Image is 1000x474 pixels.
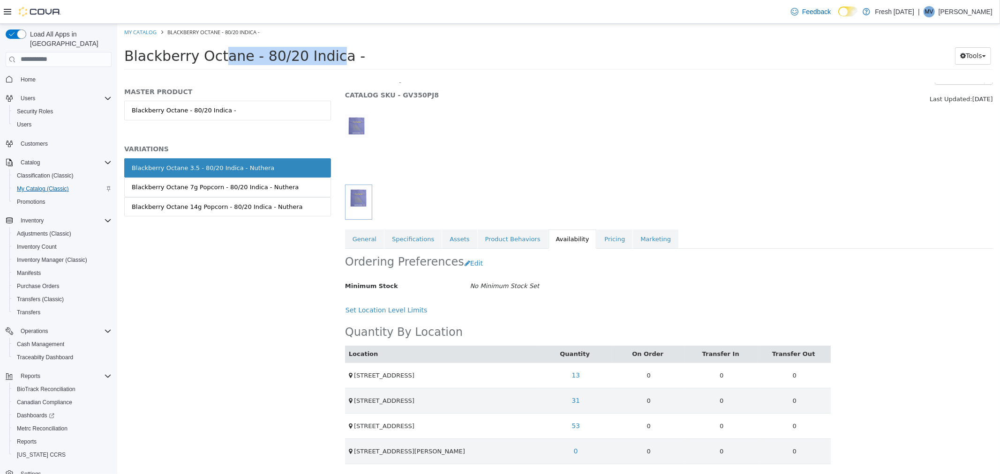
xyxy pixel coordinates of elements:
[838,7,858,16] input: Dark Mode
[7,24,248,40] span: Blackberry Octane - 80/20 Indica -
[9,396,115,409] button: Canadian Compliance
[13,384,112,395] span: BioTrack Reconciliation
[13,170,112,181] span: Classification (Classic)
[21,140,48,148] span: Customers
[17,282,60,290] span: Purchase Orders
[9,280,115,293] button: Purchase Orders
[641,339,714,364] td: 0
[17,243,57,251] span: Inventory Count
[2,370,115,383] button: Reports
[2,325,115,338] button: Operations
[7,5,39,12] a: My Catalog
[7,77,214,96] a: Blackberry Octane - 80/20 Indica -
[13,294,68,305] a: Transfers (Classic)
[13,397,112,408] span: Canadian Compliance
[17,157,44,168] button: Catalog
[875,6,914,17] p: Fresh [DATE]
[480,206,515,225] a: Pricing
[9,169,115,182] button: Classification (Classic)
[17,157,112,168] span: Catalog
[568,415,641,440] td: 0
[17,215,112,226] span: Inventory
[13,183,73,194] a: My Catalog (Classic)
[17,296,64,303] span: Transfers (Classic)
[9,351,115,364] button: Traceabilty Dashboard
[443,326,474,333] a: Quantity
[17,370,44,382] button: Reports
[13,254,91,266] a: Inventory Manager (Classic)
[13,436,40,447] a: Reports
[17,326,52,337] button: Operations
[802,7,831,16] span: Feedback
[9,448,115,461] button: [US_STATE] CCRS
[585,326,624,333] a: Transfer In
[568,339,641,364] td: 0
[15,159,181,168] div: Blackberry Octane 7g Popcorn - 80/20 Indica - Nuthera
[21,159,40,166] span: Catalog
[449,343,468,360] a: 13
[13,183,112,194] span: My Catalog (Classic)
[515,326,548,333] a: On Order
[228,90,251,114] img: 150
[17,370,112,382] span: Reports
[9,118,115,131] button: Users
[9,195,115,208] button: Promotions
[495,339,568,364] td: 0
[939,6,992,17] p: [PERSON_NAME]
[13,307,44,318] a: Transfers
[13,119,35,130] a: Users
[15,178,186,188] div: Blackberry Octane 14g Popcorn - 80/20 Indica - Nuthera
[13,352,112,363] span: Traceabilty Dashboard
[13,410,112,421] span: Dashboards
[17,326,112,337] span: Operations
[568,364,641,389] td: 0
[13,241,112,252] span: Inventory Count
[9,105,115,118] button: Security Roles
[17,354,73,361] span: Traceabilty Dashboard
[918,6,920,17] p: |
[13,307,112,318] span: Transfers
[9,293,115,306] button: Transfers (Classic)
[26,30,112,48] span: Load All Apps in [GEOGRAPHIC_DATA]
[21,372,40,380] span: Reports
[237,348,297,355] span: [STREET_ADDRESS]
[9,409,115,422] a: Dashboards
[2,92,115,105] button: Users
[495,364,568,389] td: 0
[347,231,371,248] button: Edit
[787,2,835,21] a: Feedback
[237,424,348,431] span: [STREET_ADDRESS][PERSON_NAME]
[641,415,714,440] td: 0
[21,217,44,224] span: Inventory
[17,438,37,445] span: Reports
[17,138,52,149] a: Customers
[13,281,112,292] span: Purchase Orders
[855,72,876,79] span: [DATE]
[17,215,47,226] button: Inventory
[2,214,115,227] button: Inventory
[838,23,874,41] button: Tools
[9,253,115,267] button: Inventory Manager (Classic)
[17,230,71,237] span: Adjustments (Classic)
[17,198,45,206] span: Promotions
[9,338,115,351] button: Cash Management
[13,294,112,305] span: Transfers (Classic)
[9,267,115,280] button: Manifests
[13,228,75,239] a: Adjustments (Classic)
[13,196,49,207] a: Promotions
[924,6,935,17] div: Matt Vaughn
[17,185,69,193] span: My Catalog (Classic)
[15,140,157,149] div: Blackberry Octane 3.5 - 80/20 Indica - Nuthera
[17,108,53,115] span: Security Roles
[13,170,77,181] a: Classification (Classic)
[228,278,316,295] button: Set Location Level Limits
[9,422,115,435] button: Metrc Reconciliation
[655,326,699,333] a: Transfer Out
[13,410,58,421] a: Dashboards
[568,389,641,415] td: 0
[13,106,112,117] span: Security Roles
[13,228,112,239] span: Adjustments (Classic)
[13,241,60,252] a: Inventory Count
[17,269,41,277] span: Manifests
